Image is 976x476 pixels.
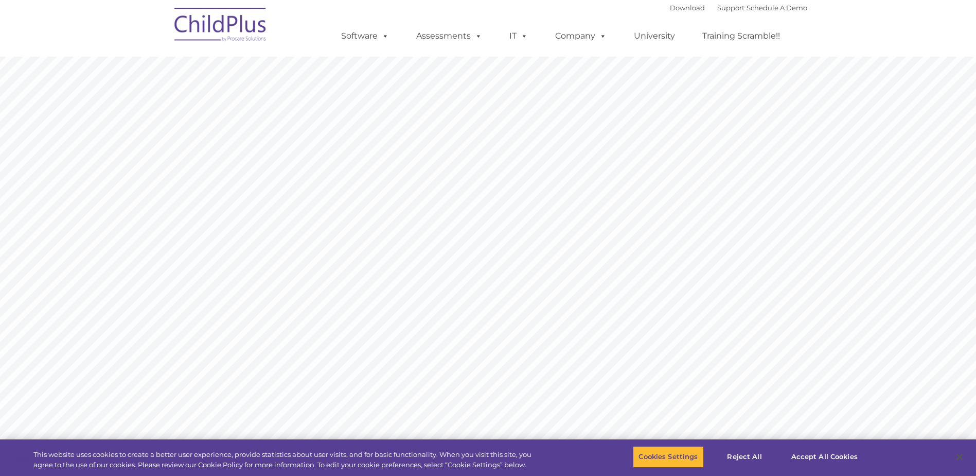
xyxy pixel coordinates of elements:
img: ChildPlus by Procare Solutions [169,1,272,52]
a: Assessments [406,26,492,46]
a: Software [331,26,399,46]
button: Close [948,446,971,468]
button: Accept All Cookies [786,446,863,468]
font: | [670,4,807,12]
a: IT [499,26,538,46]
a: Company [545,26,617,46]
a: Schedule A Demo [747,4,807,12]
button: Reject All [713,446,777,468]
button: Cookies Settings [633,446,703,468]
a: Support [717,4,744,12]
a: Download [670,4,705,12]
div: This website uses cookies to create a better user experience, provide statistics about user visit... [33,450,537,470]
a: Training Scramble!! [692,26,790,46]
a: University [624,26,685,46]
